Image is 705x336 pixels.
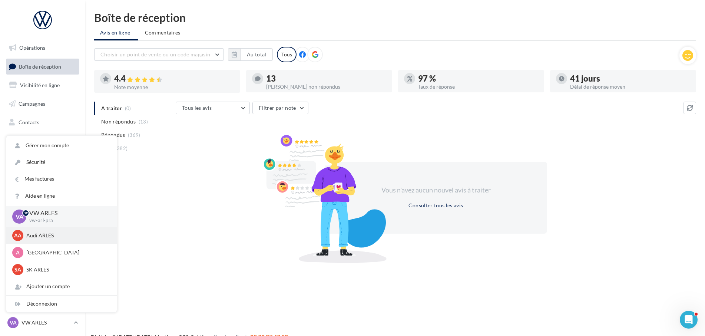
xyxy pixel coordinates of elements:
div: Déconnexion [6,296,117,312]
span: VA [10,319,17,326]
a: Opérations [4,40,81,56]
div: Taux de réponse [418,84,538,89]
a: Médiathèque [4,133,81,148]
span: (382) [115,145,128,151]
span: Répondus [101,131,125,139]
button: Au total [228,48,273,61]
span: Non répondus [101,118,136,125]
span: Opérations [19,45,45,51]
button: Consulter tous les avis [406,201,466,210]
button: Au total [241,48,273,61]
span: AA [14,232,21,239]
span: Boîte de réception [19,63,61,69]
div: [PERSON_NAME] non répondus [266,84,386,89]
button: Choisir un point de vente ou un code magasin [94,48,224,61]
span: Contacts [19,119,39,125]
div: 4.4 [114,75,234,83]
span: (369) [128,132,140,138]
iframe: Intercom live chat [680,311,698,329]
a: Boîte de réception [4,59,81,75]
div: Vous n'avez aucun nouvel avis à traiter [372,185,500,195]
span: Commentaires [145,29,181,36]
a: Gérer mon compte [6,137,117,154]
span: (13) [139,119,148,125]
p: VW ARLES [29,209,105,217]
div: Note moyenne [114,85,234,90]
div: Délai de réponse moyen [570,84,690,89]
button: Filtrer par note [252,102,308,114]
p: VW ARLES [21,319,71,326]
p: Audi ARLES [26,232,108,239]
a: VA VW ARLES [6,316,79,330]
a: ASSETS PERSONNALISABLES [4,170,81,192]
span: SA [14,266,21,273]
a: Mes factures [6,171,117,187]
span: Visibilité en ligne [20,82,60,88]
span: Tous les avis [182,105,212,111]
div: Boîte de réception [94,12,696,23]
button: Tous les avis [176,102,250,114]
div: 97 % [418,75,538,83]
span: A [16,249,20,256]
p: SK ARLES [26,266,108,273]
div: 41 jours [570,75,690,83]
a: Contacts [4,115,81,130]
a: Campagnes [4,96,81,112]
span: VA [16,212,23,221]
div: 13 [266,75,386,83]
div: Tous [277,47,297,62]
a: Aide en ligne [6,188,117,204]
a: Sécurité [6,154,117,171]
span: Choisir un point de vente ou un code magasin [100,51,210,57]
a: Visibilité en ligne [4,78,81,93]
span: Campagnes [19,101,45,107]
p: [GEOGRAPHIC_DATA] [26,249,108,256]
p: vw-arl-pra [29,217,105,224]
a: Calendrier [4,151,81,167]
div: Ajouter un compte [6,278,117,295]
